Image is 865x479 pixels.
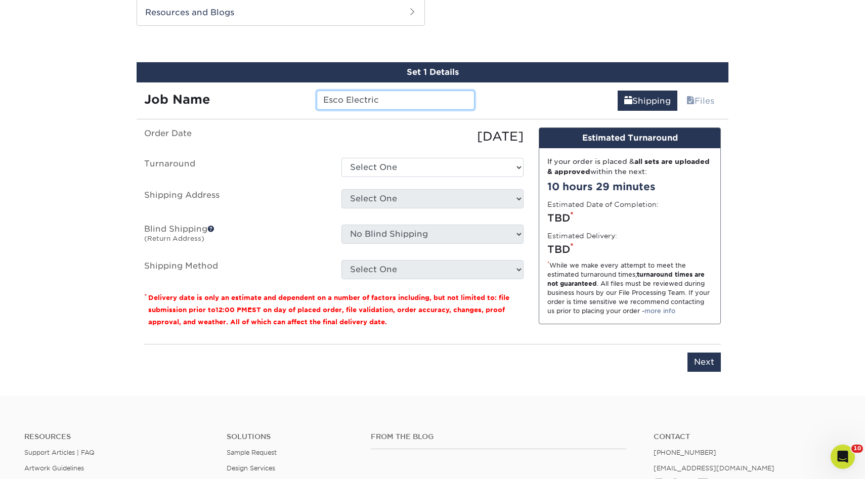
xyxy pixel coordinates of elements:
[654,449,716,456] a: [PHONE_NUMBER]
[227,449,277,456] a: Sample Request
[547,179,712,194] div: 10 hours 29 minutes
[547,156,712,177] div: If your order is placed & within the next:
[654,432,841,441] a: Contact
[137,127,334,146] label: Order Date
[687,353,721,372] input: Next
[137,189,334,212] label: Shipping Address
[144,92,210,107] strong: Job Name
[334,127,531,146] div: [DATE]
[215,306,247,314] span: 12:00 PM
[317,91,474,110] input: Enter a job name
[371,432,626,441] h4: From the Blog
[654,464,774,472] a: [EMAIL_ADDRESS][DOMAIN_NAME]
[680,91,721,111] a: Files
[137,260,334,279] label: Shipping Method
[24,449,95,456] a: Support Articles | FAQ
[148,294,509,326] small: Delivery date is only an estimate and dependent on a number of factors including, but not limited...
[547,231,617,241] label: Estimated Delivery:
[547,271,705,287] strong: turnaround times are not guaranteed
[547,199,659,209] label: Estimated Date of Completion:
[24,464,84,472] a: Artwork Guidelines
[144,235,204,242] small: (Return Address)
[227,432,356,441] h4: Solutions
[547,242,712,257] div: TBD
[618,91,677,111] a: Shipping
[644,307,675,315] a: more info
[137,158,334,177] label: Turnaround
[686,96,695,106] span: files
[831,445,855,469] iframe: Intercom live chat
[547,261,712,316] div: While we make every attempt to meet the estimated turnaround times; . All files must be reviewed ...
[851,445,863,453] span: 10
[137,225,334,248] label: Blind Shipping
[624,96,632,106] span: shipping
[24,432,211,441] h4: Resources
[547,210,712,226] div: TBD
[227,464,275,472] a: Design Services
[539,128,720,148] div: Estimated Turnaround
[137,62,728,82] div: Set 1 Details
